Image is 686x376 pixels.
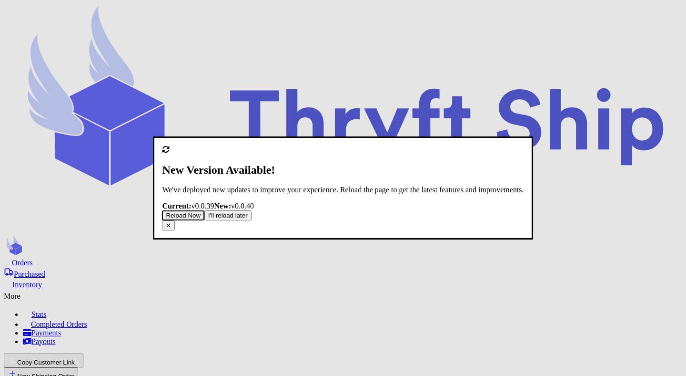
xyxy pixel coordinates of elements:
[162,202,191,210] strong: Current:
[162,202,214,210] span: v 0.0.39
[204,210,252,220] button: I'll reload later
[162,186,524,194] p: We've deployed new updates to improve your experience. Reload the page to get the latest features...
[214,202,231,210] strong: New:
[214,202,254,210] span: v 0.0.40
[162,210,204,220] button: Reload Now
[162,164,524,177] h2: New Version Available!
[162,220,175,230] button: ✕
